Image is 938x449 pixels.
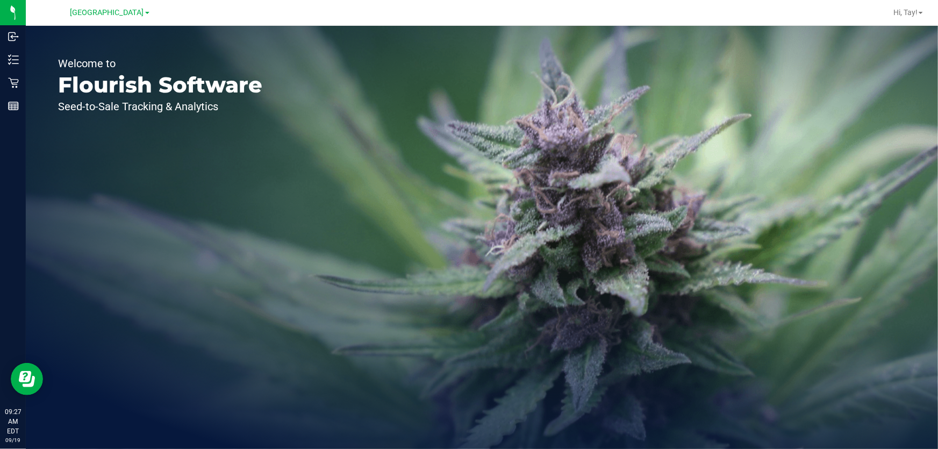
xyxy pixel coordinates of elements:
iframe: Resource center [11,363,43,395]
inline-svg: Inventory [8,54,19,65]
inline-svg: Retail [8,77,19,88]
span: [GEOGRAPHIC_DATA] [70,8,144,17]
span: Hi, Tay! [893,8,918,17]
inline-svg: Inbound [8,31,19,42]
p: Flourish Software [58,74,262,96]
p: 09:27 AM EDT [5,407,21,436]
p: 09/19 [5,436,21,444]
p: Welcome to [58,58,262,69]
p: Seed-to-Sale Tracking & Analytics [58,101,262,112]
inline-svg: Reports [8,101,19,111]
